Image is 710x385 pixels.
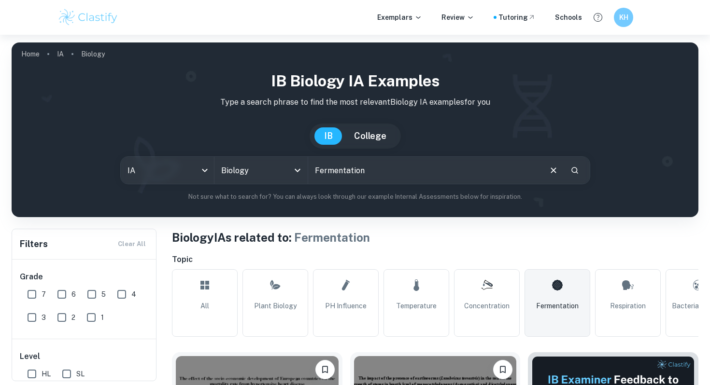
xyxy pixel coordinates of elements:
[42,369,51,379] span: HL
[172,229,698,246] h1: Biology IAs related to:
[614,8,633,27] button: KH
[20,271,149,283] h6: Grade
[19,69,691,93] h1: IB Biology IA examples
[555,12,582,23] a: Schools
[291,164,304,177] button: Open
[101,312,104,323] span: 1
[19,192,691,202] p: Not sure what to search for? You can always look through our example Internal Assessments below f...
[396,301,437,311] span: Temperature
[464,301,510,311] span: Concentration
[254,301,297,311] span: Plant Biology
[441,12,474,23] p: Review
[308,157,540,184] input: E.g. photosynthesis, coffee and protein, HDI and diabetes...
[200,301,209,311] span: All
[57,8,119,27] img: Clastify logo
[618,12,629,23] h6: KH
[12,42,698,217] img: profile cover
[20,351,149,362] h6: Level
[81,49,105,59] p: Biology
[377,12,422,23] p: Exemplars
[567,162,583,179] button: Search
[544,161,563,179] button: Clear
[131,289,136,300] span: 4
[325,301,367,311] span: pH Influence
[590,9,606,26] button: Help and Feedback
[76,369,85,379] span: SL
[172,254,698,265] h6: Topic
[21,47,40,61] a: Home
[121,157,214,184] div: IA
[19,96,691,108] p: Type a search phrase to find the most relevant Biology IA examples for you
[493,360,512,379] button: Bookmark
[42,289,46,300] span: 7
[536,301,579,311] span: Fermentation
[344,127,396,145] button: College
[294,231,370,244] span: Fermentation
[42,312,46,323] span: 3
[71,289,76,300] span: 6
[610,301,646,311] span: Respiration
[498,12,536,23] a: Tutoring
[315,360,335,379] button: Bookmark
[57,47,64,61] a: IA
[314,127,342,145] button: IB
[101,289,106,300] span: 5
[20,237,48,251] h6: Filters
[71,312,75,323] span: 2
